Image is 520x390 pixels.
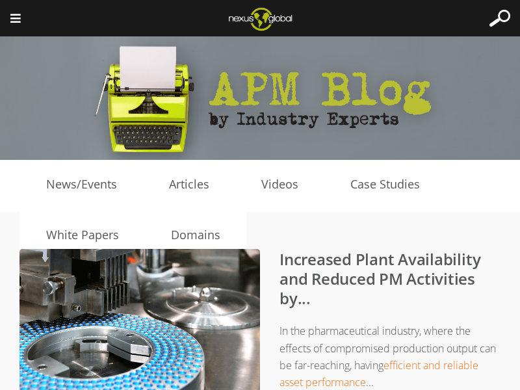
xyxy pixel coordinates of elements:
a: Increased Plant Availability and Reduced PM Activities by... [279,248,480,309]
a: Videos [235,175,324,194]
a: Case Studies [324,175,446,194]
a: News/Events [20,175,143,194]
img: Nexus Global [218,3,302,34]
a: Articles [143,175,235,194]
